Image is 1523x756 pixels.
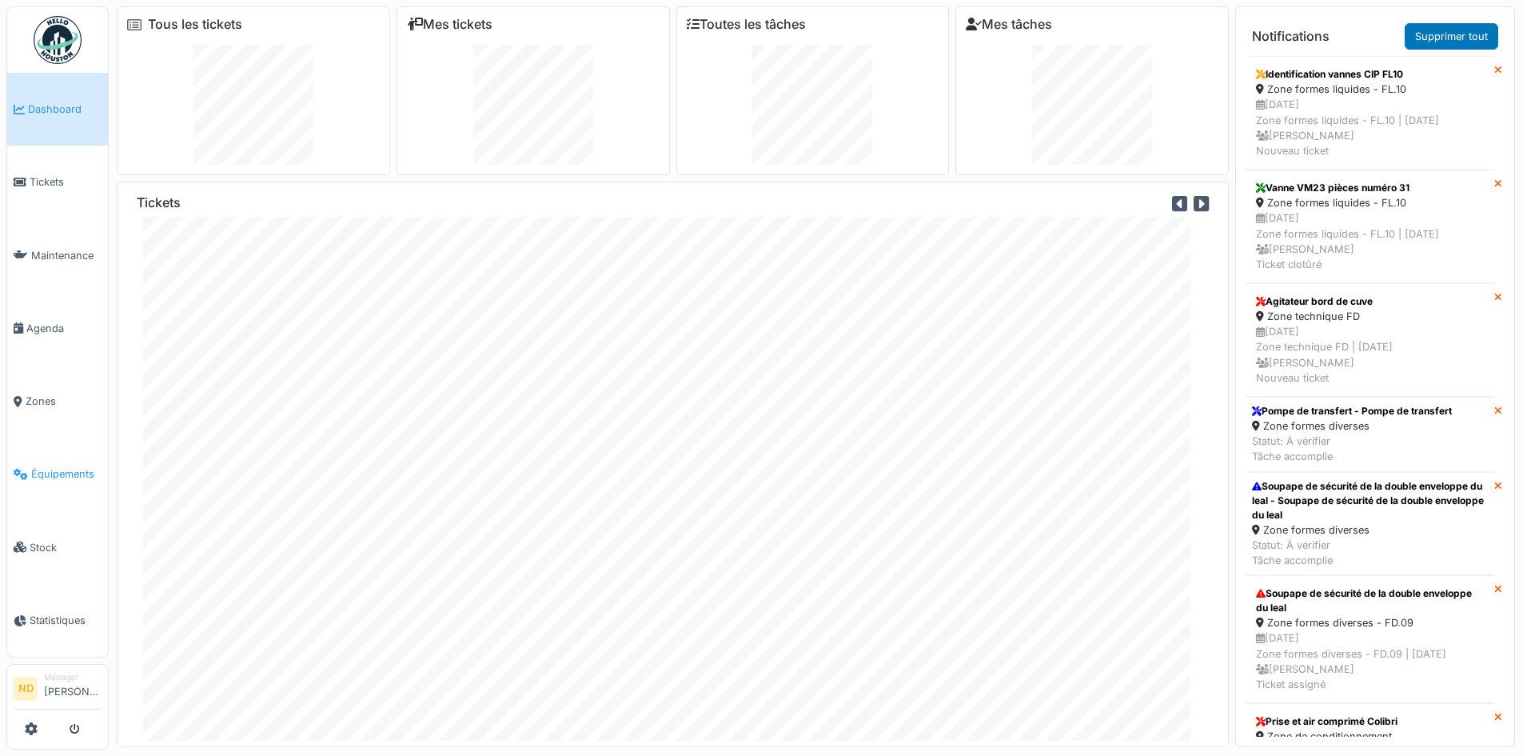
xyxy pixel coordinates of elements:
[14,677,38,701] li: ND
[1256,615,1484,630] div: Zone formes diverses - FD.09
[7,73,108,146] a: Dashboard
[1256,586,1484,615] div: Soupape de sécurité de la double enveloppe du leal
[1405,23,1498,50] a: Supprimer tout
[44,671,102,683] div: Manager
[1256,67,1484,82] div: Identification vannes CIP FL10
[34,16,82,64] img: Badge_color-CXgf-gQk.svg
[1252,522,1488,538] div: Zone formes diverses
[7,146,108,218] a: Tickets
[7,438,108,510] a: Équipements
[1256,630,1484,692] div: [DATE] Zone formes diverses - FD.09 | [DATE] [PERSON_NAME] Ticket assigné
[1256,195,1484,210] div: Zone formes liquides - FL.10
[1246,472,1494,576] a: Soupape de sécurité de la double enveloppe du leal - Soupape de sécurité de la double enveloppe d...
[7,219,108,292] a: Maintenance
[966,17,1052,32] a: Mes tâches
[1256,714,1484,729] div: Prise et air comprimé Colibri
[1246,170,1494,283] a: Vanne VM23 pièces numéro 31 Zone formes liquides - FL.10 [DATE]Zone formes liquides - FL.10 | [DA...
[26,394,102,409] span: Zones
[137,195,181,210] h6: Tickets
[7,584,108,657] a: Statistiques
[44,671,102,706] li: [PERSON_NAME]
[31,248,102,263] span: Maintenance
[1256,294,1484,309] div: Agitateur bord de cuve
[1256,82,1484,97] div: Zone formes liquides - FL.10
[31,466,102,482] span: Équipements
[148,17,242,32] a: Tous les tickets
[7,511,108,584] a: Stock
[1256,210,1484,272] div: [DATE] Zone formes liquides - FL.10 | [DATE] [PERSON_NAME] Ticket clotûré
[1256,324,1484,386] div: [DATE] Zone technique FD | [DATE] [PERSON_NAME] Nouveau ticket
[1252,418,1452,434] div: Zone formes diverses
[1246,56,1494,170] a: Identification vannes CIP FL10 Zone formes liquides - FL.10 [DATE]Zone formes liquides - FL.10 | ...
[407,17,492,32] a: Mes tickets
[1252,404,1452,418] div: Pompe de transfert - Pompe de transfert
[14,671,102,710] a: ND Manager[PERSON_NAME]
[30,540,102,555] span: Stock
[1252,434,1452,464] div: Statut: À vérifier Tâche accomplie
[1246,575,1494,703] a: Soupape de sécurité de la double enveloppe du leal Zone formes diverses - FD.09 [DATE]Zone formes...
[7,365,108,438] a: Zones
[1246,397,1494,472] a: Pompe de transfert - Pompe de transfert Zone formes diverses Statut: À vérifierTâche accomplie
[1252,479,1488,522] div: Soupape de sécurité de la double enveloppe du leal - Soupape de sécurité de la double enveloppe d...
[30,613,102,628] span: Statistiques
[7,292,108,365] a: Agenda
[1252,29,1330,44] h6: Notifications
[1256,309,1484,324] div: Zone technique FD
[30,174,102,190] span: Tickets
[1246,283,1494,397] a: Agitateur bord de cuve Zone technique FD [DATE]Zone technique FD | [DATE] [PERSON_NAME]Nouveau ti...
[26,321,102,336] span: Agenda
[28,102,102,117] span: Dashboard
[1256,97,1484,158] div: [DATE] Zone formes liquides - FL.10 | [DATE] [PERSON_NAME] Nouveau ticket
[1252,538,1488,568] div: Statut: À vérifier Tâche accomplie
[1256,181,1484,195] div: Vanne VM23 pièces numéro 31
[687,17,806,32] a: Toutes les tâches
[1256,729,1484,744] div: Zone de conditionnement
